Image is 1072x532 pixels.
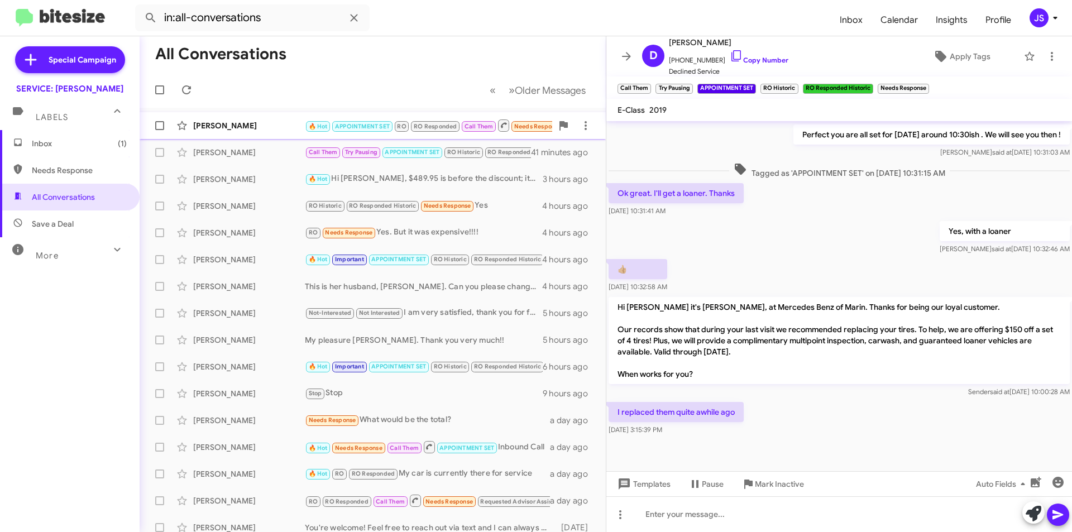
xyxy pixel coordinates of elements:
[414,123,457,130] span: RO Responded
[609,425,662,434] span: [DATE] 3:15:39 PM
[309,175,328,183] span: 🔥 Hot
[483,79,502,102] button: Previous
[305,118,552,132] div: Inbound Call
[760,84,798,94] small: RO Historic
[543,174,597,185] div: 3 hours ago
[305,199,542,212] div: Yes
[325,229,372,236] span: Needs Response
[480,498,554,505] span: Requested Advisor Assist
[609,259,667,279] p: 👍🏼
[487,148,554,156] span: RO Responded Historic
[447,148,480,156] span: RO Historic
[609,297,1070,384] p: Hi [PERSON_NAME] it's [PERSON_NAME], at Mercedes Benz of Marin. Thanks for being our loyal custom...
[542,281,597,292] div: 4 hours ago
[376,498,405,505] span: Call Them
[309,309,352,317] span: Not-Interested
[15,46,125,73] a: Special Campaign
[515,84,586,97] span: Older Messages
[940,245,1070,253] span: [PERSON_NAME] [DATE] 10:32:46 AM
[309,498,318,505] span: RO
[305,467,550,480] div: My car is currently there for service
[992,148,1012,156] span: said at
[193,442,305,453] div: [PERSON_NAME]
[609,183,744,203] p: Ok great. I'll get a loaner. Thanks
[968,387,1070,396] span: Sender [DATE] 10:00:28 AM
[325,498,368,505] span: RO Responded
[609,207,666,215] span: [DATE] 10:31:41 AM
[615,474,671,494] span: Templates
[1030,8,1049,27] div: JS
[669,66,788,77] span: Declined Service
[309,363,328,370] span: 🔥 Hot
[16,83,123,94] div: SERVICE: [PERSON_NAME]
[424,202,471,209] span: Needs Response
[702,474,724,494] span: Pause
[305,493,550,507] div: Inbound Call
[371,363,426,370] span: APPOINTMENT SET
[434,363,467,370] span: RO Historic
[729,162,950,179] span: Tagged as 'APPOINTMENT SET' on [DATE] 10:31:15 AM
[309,123,328,130] span: 🔥 Hot
[36,112,68,122] span: Labels
[550,495,597,506] div: a day ago
[193,495,305,506] div: [PERSON_NAME]
[730,56,788,64] a: Copy Number
[490,83,496,97] span: «
[193,334,305,346] div: [PERSON_NAME]
[439,444,494,452] span: APPOINTMENT SET
[977,4,1020,36] a: Profile
[305,281,542,292] div: This is her husband, [PERSON_NAME]. Can you please change the number in her profile to [PHONE_NUM...
[543,334,597,346] div: 5 hours ago
[976,474,1030,494] span: Auto Fields
[755,474,804,494] span: Mark Inactive
[309,444,328,452] span: 🔥 Hot
[425,498,473,505] span: Needs Response
[305,226,542,239] div: Yes. But it was expensive!!!!
[193,308,305,319] div: [PERSON_NAME]
[940,221,1070,241] p: Yes, with a loaner
[967,474,1038,494] button: Auto Fields
[193,147,305,158] div: [PERSON_NAME]
[193,174,305,185] div: [PERSON_NAME]
[509,83,515,97] span: »
[345,148,377,156] span: Try Pausing
[950,46,990,66] span: Apply Tags
[655,84,692,94] small: Try Pausing
[193,200,305,212] div: [PERSON_NAME]
[335,470,344,477] span: RO
[502,79,592,102] button: Next
[669,49,788,66] span: [PHONE_NUMBER]
[305,172,543,185] div: Hi [PERSON_NAME], $489.95 is before the discount; it will be around $367~ with the discount. Did ...
[992,245,1011,253] span: said at
[385,148,439,156] span: APPOINTMENT SET
[618,105,645,115] span: E-Class
[193,388,305,399] div: [PERSON_NAME]
[609,402,744,422] p: I replaced them quite awhile ago
[309,416,356,424] span: Needs Response
[872,4,927,36] a: Calendar
[193,468,305,480] div: [PERSON_NAME]
[465,123,494,130] span: Call Them
[679,474,733,494] button: Pause
[649,47,658,65] span: D
[135,4,370,31] input: Search
[32,165,127,176] span: Needs Response
[193,361,305,372] div: [PERSON_NAME]
[305,387,543,400] div: Stop
[649,105,667,115] span: 2019
[305,440,550,454] div: Inbound Call
[542,200,597,212] div: 4 hours ago
[36,251,59,261] span: More
[305,306,543,319] div: I am very satisfied, thank you for following up!
[474,363,541,370] span: RO Responded Historic
[193,281,305,292] div: [PERSON_NAME]
[927,4,977,36] span: Insights
[309,148,338,156] span: Call Them
[335,123,390,130] span: APPOINTMENT SET
[193,415,305,426] div: [PERSON_NAME]
[940,148,1070,156] span: [PERSON_NAME] [DATE] 10:31:03 AM
[335,444,382,452] span: Needs Response
[309,390,322,397] span: Stop
[335,363,364,370] span: Important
